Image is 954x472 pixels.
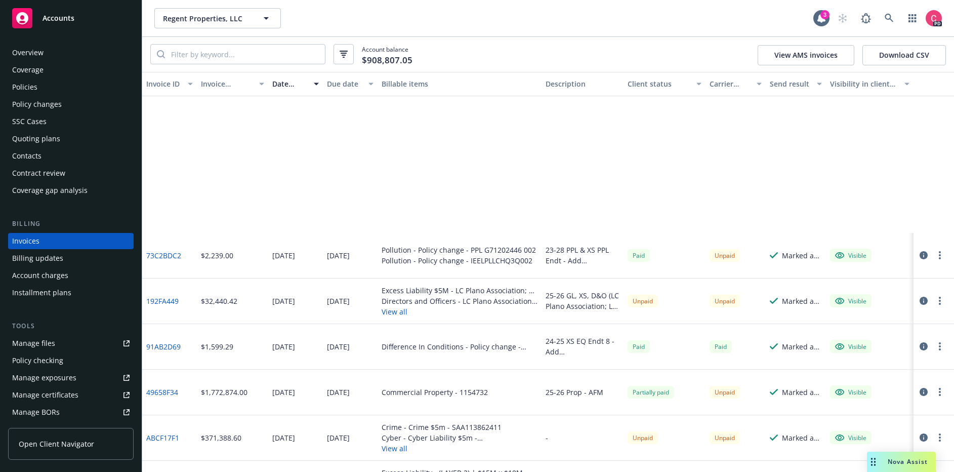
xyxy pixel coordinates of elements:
[8,404,134,420] a: Manage BORs
[782,387,822,398] div: Marked as sent
[835,433,866,442] div: Visible
[268,72,323,96] button: Date issued
[8,113,134,130] a: SSC Cases
[272,78,308,89] div: Date issued
[926,10,942,26] img: photo
[165,45,325,64] input: Filter by keyword...
[146,296,179,306] a: 192FA449
[382,306,537,317] button: View all
[835,251,866,260] div: Visible
[862,45,946,65] button: Download CSV
[323,72,378,96] button: Due date
[362,45,412,64] span: Account balance
[8,165,134,181] a: Contract review
[201,78,253,89] div: Invoice amount
[12,79,37,95] div: Policies
[546,290,619,311] div: 25-26 GL, XS, D&O (LC Plano Association; LC Office Association)
[8,148,134,164] a: Contacts
[867,452,880,472] div: Drag to move
[157,50,165,58] svg: Search
[382,422,537,432] div: Crime - Crime $5m - SAA113862411
[327,296,350,306] div: [DATE]
[12,165,65,181] div: Contract review
[8,370,134,386] a: Manage exposures
[12,131,60,147] div: Quoting plans
[8,182,134,199] a: Coverage gap analysis
[8,79,134,95] a: Policies
[833,8,853,28] a: Start snowing
[710,295,740,307] div: Unpaid
[382,296,537,306] div: Directors and Officers - LC Plano Association; LC Office Association - NPP716110
[142,72,197,96] button: Invoice ID
[826,72,914,96] button: Visibility in client dash
[382,432,537,443] div: Cyber - Cyber Liability $5m - H25NGP20992305
[382,78,537,89] div: Billable items
[272,387,295,398] div: [DATE]
[197,72,268,96] button: Invoice amount
[272,250,295,261] div: [DATE]
[902,8,923,28] a: Switch app
[8,387,134,403] a: Manage certificates
[327,250,350,261] div: [DATE]
[201,432,241,443] div: $371,388.60
[8,219,134,229] div: Billing
[12,250,63,266] div: Billing updates
[382,245,536,255] div: Pollution - Policy change - PPL G71202446 002
[628,431,658,444] div: Unpaid
[542,72,624,96] button: Description
[782,250,822,261] div: Marked as sent
[382,341,537,352] div: Difference In Conditions - Policy change - 8400011806-241/VARIOUS
[8,96,134,112] a: Policy changes
[362,54,412,67] span: $908,807.05
[782,341,822,352] div: Marked as sent
[12,335,55,351] div: Manage files
[146,250,181,261] a: 73C2BDC2
[628,249,650,262] div: Paid
[546,245,619,266] div: 23-28 PPL & XS PPL Endt - Add [STREET_ADDRESS][PERSON_NAME]
[12,182,88,199] div: Coverage gap analysis
[146,432,179,443] a: ABCF17F1
[624,72,706,96] button: Client status
[12,148,42,164] div: Contacts
[8,45,134,61] a: Overview
[835,296,866,305] div: Visible
[146,387,178,398] a: 49658F34
[201,296,237,306] div: $32,440.42
[710,340,732,353] div: Paid
[382,443,537,454] button: View all
[382,285,537,296] div: Excess Liability $5M - LC Plano Association; LC Office Association - 71204S256ALI
[628,386,674,399] div: Partially paid
[758,45,854,65] button: View AMS invoices
[546,336,619,357] div: 24-25 XS EQ Endt 8 - Add [STREET_ADDRESS][PERSON_NAME] ($40M DTSD) - [GEOGRAPHIC_DATA]
[382,387,488,398] div: Commercial Property - 1154732
[12,96,62,112] div: Policy changes
[201,387,247,398] div: $1,772,874.00
[8,250,134,266] a: Billing updates
[628,78,690,89] div: Client status
[8,4,134,32] a: Accounts
[8,285,134,301] a: Installment plans
[12,267,68,284] div: Account charges
[201,341,233,352] div: $1,599.29
[12,404,60,420] div: Manage BORs
[8,62,134,78] a: Coverage
[327,341,350,352] div: [DATE]
[766,72,826,96] button: Send result
[12,352,63,369] div: Policy checking
[835,387,866,397] div: Visible
[628,340,650,353] span: Paid
[546,78,619,89] div: Description
[146,341,181,352] a: 91AB2D69
[378,72,542,96] button: Billable items
[856,8,876,28] a: Report a Bug
[8,352,134,369] a: Policy checking
[154,8,281,28] button: Regent Properties, LLC
[12,62,44,78] div: Coverage
[12,387,78,403] div: Manage certificates
[710,249,740,262] div: Unpaid
[8,233,134,249] a: Invoices
[327,78,362,89] div: Due date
